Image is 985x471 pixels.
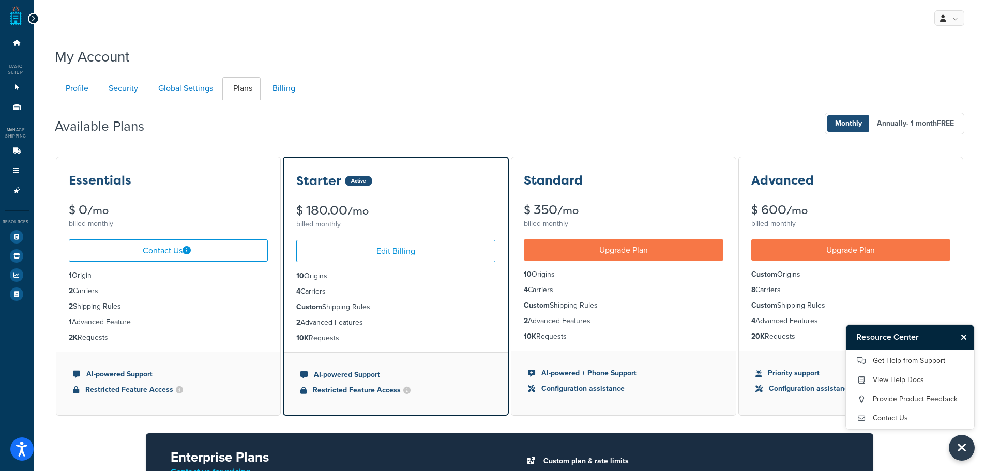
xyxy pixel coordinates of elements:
li: Shipping Rules [524,300,723,311]
li: Requests [296,332,495,344]
li: Requests [524,331,723,342]
li: Advanced Features [296,317,495,328]
h3: Starter [296,174,341,188]
div: $ 600 [751,204,950,217]
strong: 10K [524,331,536,342]
div: $ 0 [69,204,268,217]
li: Carriers [5,142,29,161]
a: Upgrade Plan [751,239,950,261]
strong: 20K [751,331,765,342]
span: Annually [869,115,962,132]
h1: My Account [55,47,129,67]
a: Plans [222,77,261,100]
button: Close Resource Center [949,435,975,461]
li: Advanced Features [751,315,950,327]
a: Provide Product Feedback [856,391,964,407]
li: AI-powered Support [73,369,264,380]
strong: 1 [69,270,72,281]
strong: Custom [751,300,777,311]
li: Restricted Feature Access [73,384,264,396]
div: $ 350 [524,204,723,217]
small: /mo [786,203,808,218]
a: Contact Us [69,239,268,262]
strong: 4 [751,315,755,326]
div: billed monthly [524,217,723,231]
li: AI-powered Support [300,369,491,381]
li: Origins [524,269,723,280]
li: Configuration assistance [528,383,719,394]
a: Get Help from Support [856,353,964,369]
h3: Standard [524,174,583,187]
li: Origins [5,98,29,117]
li: Carriers [69,285,268,297]
strong: 10 [524,269,532,280]
li: Shipping Rules [296,301,495,313]
button: Close Resource Center [956,331,974,343]
a: Security [98,77,146,100]
li: Shipping Rules [69,301,268,312]
strong: Custom [296,301,322,312]
strong: 2 [524,315,528,326]
strong: 4 [296,286,300,297]
li: Advanced Feature [69,316,268,328]
li: Test Your Rates [5,227,29,246]
button: Monthly Annually- 1 monthFREE [825,113,964,134]
strong: 1 [69,316,72,327]
h2: Enterprise Plans [171,450,493,465]
li: Origins [296,270,495,282]
li: Analytics [5,266,29,284]
div: $ 180.00 [296,204,495,217]
a: Upgrade Plan [524,239,723,261]
h3: Essentials [69,174,131,187]
li: Requests [69,332,268,343]
li: Marketplace [5,247,29,265]
li: Websites [5,78,29,97]
span: - 1 month [906,118,954,129]
li: Advanced Features [524,315,723,327]
li: Dashboard [5,34,29,53]
h3: Resource Center [846,325,956,350]
li: Restricted Feature Access [300,385,491,396]
div: billed monthly [69,217,268,231]
small: /mo [87,203,109,218]
strong: 2K [69,332,78,343]
strong: 8 [751,284,755,295]
a: Global Settings [147,77,221,100]
li: Carriers [524,284,723,296]
a: Billing [262,77,304,100]
h3: Advanced [751,174,814,187]
small: /mo [347,204,369,218]
li: Priority support [755,368,946,379]
a: ShipperHQ Home [10,5,22,26]
strong: 2 [296,317,300,328]
li: AI-powered + Phone Support [528,368,719,379]
a: Profile [55,77,97,100]
li: Origins [751,269,950,280]
a: View Help Docs [856,372,964,388]
strong: 4 [524,284,528,295]
strong: Custom [751,269,777,280]
li: Help Docs [5,285,29,303]
li: Shipping Rules [751,300,950,311]
a: Contact Us [856,410,964,427]
a: Edit Billing [296,240,495,262]
li: Requests [751,331,950,342]
span: Monthly [827,115,870,132]
li: Advanced Features [5,181,29,200]
h2: Available Plans [55,119,160,134]
li: Carriers [296,286,495,297]
li: Configuration assistance [755,383,946,394]
strong: 10K [296,332,309,343]
strong: 2 [69,301,73,312]
strong: 2 [69,285,73,296]
strong: 10 [296,270,304,281]
b: FREE [937,118,954,129]
div: billed monthly [296,217,495,232]
small: /mo [557,203,579,218]
li: Origin [69,270,268,281]
li: Shipping Rules [5,161,29,180]
div: billed monthly [751,217,950,231]
li: Carriers [751,284,950,296]
div: Active [345,176,372,186]
strong: Custom [524,300,550,311]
